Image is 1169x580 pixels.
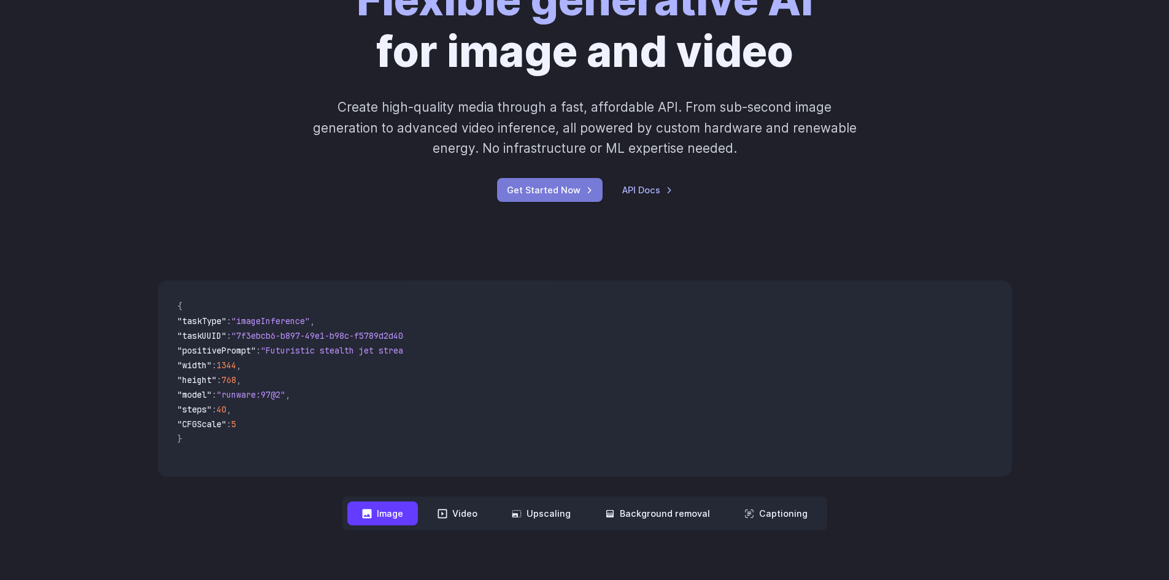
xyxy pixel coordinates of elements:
button: Captioning [730,501,822,525]
p: Create high-quality media through a fast, affordable API. From sub-second image generation to adv... [311,97,858,158]
span: 768 [222,374,236,385]
span: "runware:97@2" [217,389,285,400]
button: Background removal [590,501,725,525]
span: "7f3ebcb6-b897-49e1-b98c-f5789d2d40d7" [231,330,418,341]
span: "Futuristic stealth jet streaking through a neon-lit cityscape with glowing purple exhaust" [261,345,708,356]
span: , [236,374,241,385]
span: : [256,345,261,356]
a: Get Started Now [497,178,603,202]
span: , [285,389,290,400]
span: } [177,433,182,444]
button: Image [347,501,418,525]
span: : [226,419,231,430]
span: 1344 [217,360,236,371]
button: Video [423,501,492,525]
span: "CFGScale" [177,419,226,430]
span: "model" [177,389,212,400]
span: : [212,360,217,371]
span: , [236,360,241,371]
span: "positivePrompt" [177,345,256,356]
span: "steps" [177,404,212,415]
a: API Docs [622,183,673,197]
span: { [177,301,182,312]
span: "width" [177,360,212,371]
span: "taskType" [177,315,226,327]
span: : [217,374,222,385]
span: "height" [177,374,217,385]
span: "taskUUID" [177,330,226,341]
span: 40 [217,404,226,415]
span: 5 [231,419,236,430]
span: : [212,404,217,415]
span: : [212,389,217,400]
span: , [226,404,231,415]
span: "imageInference" [231,315,310,327]
button: Upscaling [497,501,585,525]
span: : [226,315,231,327]
span: : [226,330,231,341]
span: , [310,315,315,327]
